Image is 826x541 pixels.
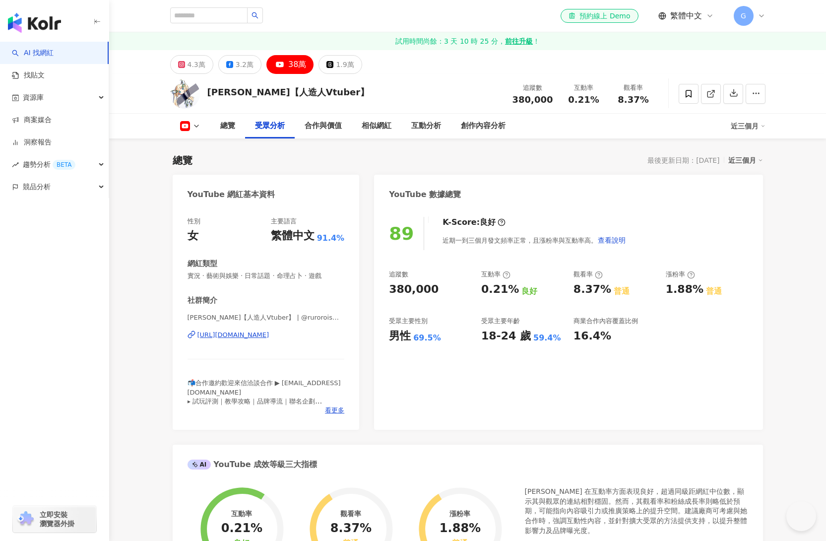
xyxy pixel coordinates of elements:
div: 追蹤數 [512,83,553,93]
a: 商案媒合 [12,115,52,125]
iframe: Help Scout Beacon - Open [786,501,816,531]
div: 良好 [480,217,496,228]
div: 普通 [614,286,630,297]
div: 受眾主要年齡 [481,317,520,326]
span: 380,000 [512,94,553,105]
span: 91.4% [317,233,345,244]
a: [URL][DOMAIN_NAME] [188,331,345,339]
div: 380,000 [389,282,439,297]
div: 網紅類型 [188,259,217,269]
div: 互動分析 [411,120,441,132]
div: 1.88% [666,282,703,297]
span: 📬合作邀約歡迎來信洽談合作 ▶ [EMAIL_ADDRESS][DOMAIN_NAME] ▸ 試玩評測｜教學攻略｜品牌導流｜聯名企劃 歡迎遊戲廠商、品牌行銷單位、或其他創作者合作 期待與你們一起... [188,379,342,486]
strong: 前往升級 [505,36,533,46]
div: 合作與價值 [305,120,342,132]
div: 受眾主要性別 [389,317,428,326]
span: 立即安裝 瀏覽器外掛 [40,510,74,528]
div: 男性 [389,329,411,344]
div: 近三個月 [728,154,763,167]
div: 總覽 [173,153,192,167]
div: 69.5% [413,333,441,343]
div: 互動率 [565,83,603,93]
div: [URL][DOMAIN_NAME] [197,331,269,339]
div: 59.4% [533,333,561,343]
span: 看更多 [325,406,344,415]
div: 89 [389,223,414,244]
div: 近三個月 [731,118,765,134]
div: 1.9萬 [336,58,354,71]
button: 4.3萬 [170,55,213,74]
div: 商業合作內容覆蓋比例 [573,317,638,326]
div: 16.4% [573,329,611,344]
span: 實況 · 藝術與娛樂 · 日常話題 · 命理占卜 · 遊戲 [188,271,345,280]
div: 繁體中文 [271,228,315,244]
span: rise [12,161,19,168]
div: AI [188,460,211,470]
div: 18-24 歲 [481,329,531,344]
div: 3.2萬 [236,58,254,71]
div: 1.88% [440,522,481,536]
div: 良好 [521,286,537,297]
div: YouTube 數據總覽 [389,189,461,200]
a: 預約線上 Demo [561,9,638,23]
a: searchAI 找網紅 [12,48,54,58]
div: 社群簡介 [188,295,217,306]
img: KOL Avatar [170,79,200,109]
img: logo [8,13,61,33]
div: 追蹤數 [389,270,408,279]
div: 8.37% [573,282,611,297]
div: 主要語言 [271,217,297,226]
button: 3.2萬 [218,55,261,74]
div: 觀看率 [573,270,603,279]
button: 查看說明 [597,230,626,250]
div: K-Score : [443,217,506,228]
span: 繁體中文 [670,10,702,21]
div: 近期一到三個月發文頻率正常，且漲粉率與互動率高。 [443,230,626,250]
span: search [252,12,258,19]
div: 0.21% [221,522,262,536]
div: [PERSON_NAME]【人造人Vtuber】 [207,86,370,98]
div: 漲粉率 [449,510,470,518]
div: BETA [53,160,75,170]
span: 0.21% [568,95,599,105]
div: 觀看率 [615,83,652,93]
button: 1.9萬 [318,55,362,74]
span: 趨勢分析 [23,153,75,176]
span: 8.37% [618,95,648,105]
div: YouTube 網紅基本資料 [188,189,275,200]
div: 普通 [706,286,722,297]
span: 查看說明 [598,236,626,244]
a: 試用時間尚餘：3 天 10 時 25 分，前往升級！ [109,32,826,50]
div: 性別 [188,217,200,226]
img: chrome extension [16,511,35,527]
div: 0.21% [481,282,519,297]
span: 競品分析 [23,176,51,198]
div: 受眾分析 [255,120,285,132]
div: [PERSON_NAME] 在互動率方面表現良好，超過同級距網紅中位數，顯示其與觀眾的連結相對穩固。然而，其觀看率和粉絲成長率則略低於預期，可能指向內容吸引力或推廣策略上的提升空間。建議廠商可考... [525,487,748,536]
div: 女 [188,228,198,244]
a: chrome extension立即安裝 瀏覽器外掛 [13,506,96,533]
a: 找貼文 [12,70,45,80]
div: 38萬 [288,58,306,71]
div: 預約線上 Demo [569,11,630,21]
div: 8.37% [330,522,372,536]
div: 4.3萬 [188,58,205,71]
span: 資源庫 [23,86,44,109]
div: 最後更新日期：[DATE] [647,156,719,164]
div: 相似網紅 [362,120,391,132]
span: G [741,10,746,21]
div: 互動率 [481,270,510,279]
span: [PERSON_NAME]【人造人Vtuber】 | @ruroroisme | UCRf7OJA3azS4RsGd_G96FUw [188,313,345,322]
button: 38萬 [266,55,314,74]
div: 總覽 [220,120,235,132]
div: YouTube 成效等級三大指標 [188,459,318,470]
a: 洞察報告 [12,137,52,147]
div: 互動率 [231,510,252,518]
div: 觀看率 [340,510,361,518]
div: 漲粉率 [666,270,695,279]
div: 創作內容分析 [461,120,506,132]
